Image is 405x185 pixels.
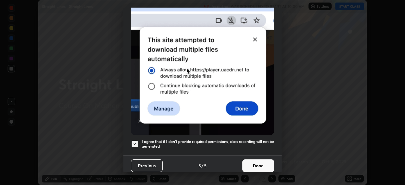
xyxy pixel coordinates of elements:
button: Previous [131,159,163,172]
h5: I agree that if I don't provide required permissions, class recording will not be generated [142,139,274,149]
h4: 5 [204,162,207,169]
h4: 5 [198,162,201,169]
button: Done [242,159,274,172]
h4: / [202,162,203,169]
